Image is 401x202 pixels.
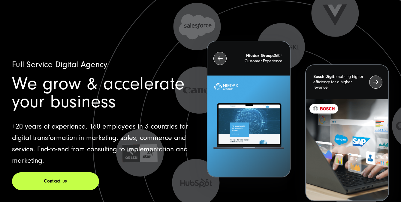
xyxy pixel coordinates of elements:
[305,64,389,201] button: Bosch Digit:Enabling higher efficiency for a higher revenue recent-project_BOSCH_2024-03
[306,99,388,201] img: recent-project_BOSCH_2024-03
[230,53,282,64] p: 360° Customer Experience
[246,53,274,58] strong: Niedax Group:
[207,76,290,177] img: Letztes Projekt von Niedax. Ein Laptop auf dem die Niedax Website geöffnet ist, auf blauem Hinter...
[12,172,99,190] a: Contact us
[12,75,194,111] h1: We grow & accelerate your business
[12,60,107,69] span: Full Service Digital Agency
[207,41,291,177] button: Niedax Group:360° Customer Experience Letztes Projekt von Niedax. Ein Laptop auf dem die Niedax W...
[313,74,336,79] strong: Bosch Digit:
[12,121,194,166] p: +20 years of experience, 160 employees in 3 countries for digital transformation in marketing, sa...
[313,74,366,90] p: Enabling higher efficiency for a higher revenue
